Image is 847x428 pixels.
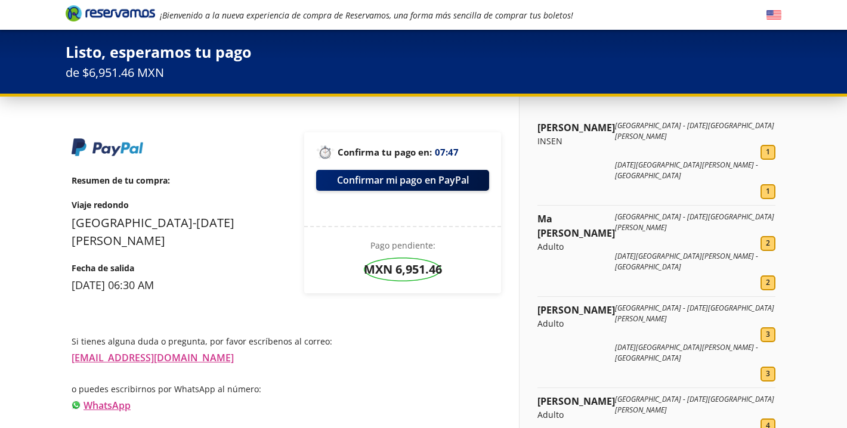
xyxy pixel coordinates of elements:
[615,120,775,142] p: [GEOGRAPHIC_DATA] - [DATE][GEOGRAPHIC_DATA][PERSON_NAME]
[615,212,775,233] p: [GEOGRAPHIC_DATA] - [DATE][GEOGRAPHIC_DATA][PERSON_NAME]
[537,120,615,135] p: [PERSON_NAME]
[615,251,775,272] p: [DATE][GEOGRAPHIC_DATA][PERSON_NAME] - [GEOGRAPHIC_DATA]
[72,199,286,211] p: Viaje redondo
[615,303,775,324] p: [GEOGRAPHIC_DATA] - [DATE][GEOGRAPHIC_DATA][PERSON_NAME]
[364,260,442,278] p: MXN 6,951.46
[160,10,573,21] em: ¡Bienvenido a la nueva experiencia de compra de Reservamos, una forma más sencilla de comprar tus...
[615,160,775,181] p: [DATE][GEOGRAPHIC_DATA][PERSON_NAME] - [GEOGRAPHIC_DATA]
[537,212,615,240] p: Ma [PERSON_NAME]
[66,41,781,64] p: Listo, esperamos tu pago
[761,367,775,382] div: 3
[761,184,775,199] div: 1
[537,240,615,253] p: Adulto
[66,64,781,82] p: de $6,951.46 MXN
[316,144,489,161] p: Confirma tu pago en :
[537,135,615,147] p: INSEN
[615,394,775,415] p: [GEOGRAPHIC_DATA] - [DATE][GEOGRAPHIC_DATA][PERSON_NAME]
[761,327,775,342] div: 3
[66,4,155,26] a: Brand Logo
[72,262,286,274] p: Fecha de salida
[316,170,489,191] button: Confirmar mi pago en PayPal
[66,4,155,22] i: Brand Logo
[435,145,459,159] span: 07:47
[537,303,615,317] p: [PERSON_NAME]
[615,342,775,364] p: [DATE][GEOGRAPHIC_DATA][PERSON_NAME] - [GEOGRAPHIC_DATA]
[72,174,286,187] p: Resumen de tu compra :
[761,145,775,160] div: 1
[72,277,286,293] p: [DATE] 06:30 AM
[537,317,615,330] p: Adulto
[316,239,489,252] p: Pago pendiente :
[537,394,615,408] p: [PERSON_NAME]
[84,399,131,412] a: WhatsApp
[761,236,775,251] div: 2
[766,8,781,23] button: English
[537,408,615,421] p: Adulto
[72,383,501,395] p: o puedes escribirnos por WhatsApp al número:
[72,351,234,364] a: [EMAIL_ADDRESS][DOMAIN_NAME]
[72,214,286,250] p: [GEOGRAPHIC_DATA] - [DATE][PERSON_NAME]
[72,335,501,348] p: Si tienes alguna duda o pregunta, por favor escríbenos al correo:
[761,275,775,290] div: 2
